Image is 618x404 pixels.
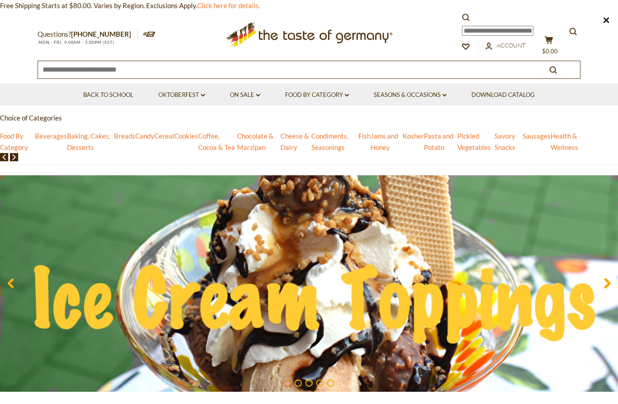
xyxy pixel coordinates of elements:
a: Click here for details. [197,1,260,10]
img: next arrow [10,153,19,161]
a: Beverages [35,132,67,140]
a: Breads [114,132,135,140]
a: Cheese & Dairy [280,132,309,151]
a: Account [485,41,526,51]
a: Cookies [174,132,198,140]
a: Health & Wellness [551,132,578,151]
a: [PHONE_NUMBER] [71,30,131,38]
a: Condiments, Seasonings [311,132,348,151]
a: Download Catalog [471,90,535,100]
a: Coffee, Cocoa & Tea [198,132,235,151]
a: Fish [358,132,371,140]
span: MON - FRI, 9:00AM - 5:00PM (EST) [38,40,114,45]
a: Seasons & Occasions [374,90,447,100]
p: Questions? [38,29,138,40]
a: Back to School [83,90,133,100]
a: Baking, Cakes, Desserts [67,132,110,151]
a: Savory Snacks [494,132,515,151]
button: $0.00 [535,36,562,58]
a: Candy [135,132,154,140]
a: Pasta and Potato [424,132,453,151]
a: Sausages [523,132,551,140]
span: $0.00 [542,48,558,55]
a: Cereal [154,132,174,140]
a: Pickled Vegetables [457,132,491,151]
span: Account [497,42,526,49]
a: Oktoberfest [158,90,205,100]
a: On Sale [230,90,260,100]
a: Kosher [403,132,424,140]
a: Chocolate & Marzipan [237,132,274,151]
span: × [603,12,610,27]
a: Jams and Honey [371,132,398,151]
a: Food By Category [285,90,349,100]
